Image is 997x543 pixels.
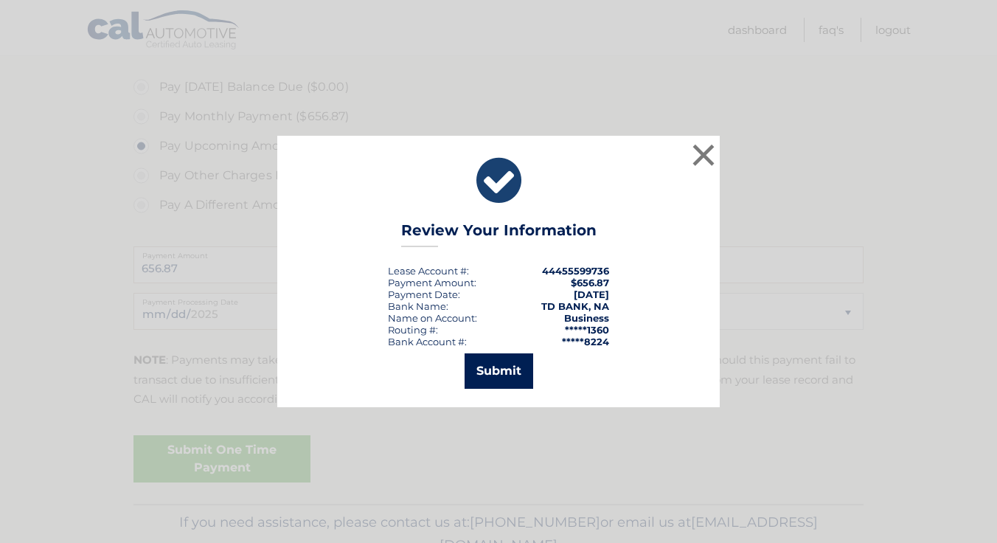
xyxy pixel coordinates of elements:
div: Bank Account #: [388,336,467,347]
h3: Review Your Information [401,221,597,247]
div: Bank Name: [388,300,448,312]
div: Routing #: [388,324,438,336]
button: Submit [465,353,533,389]
div: Name on Account: [388,312,477,324]
span: [DATE] [574,288,609,300]
strong: TD BANK, NA [541,300,609,312]
div: Payment Amount: [388,277,476,288]
span: $656.87 [571,277,609,288]
div: Lease Account #: [388,265,469,277]
div: : [388,288,460,300]
strong: Business [564,312,609,324]
strong: 44455599736 [542,265,609,277]
span: Payment Date [388,288,458,300]
button: × [689,140,718,170]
